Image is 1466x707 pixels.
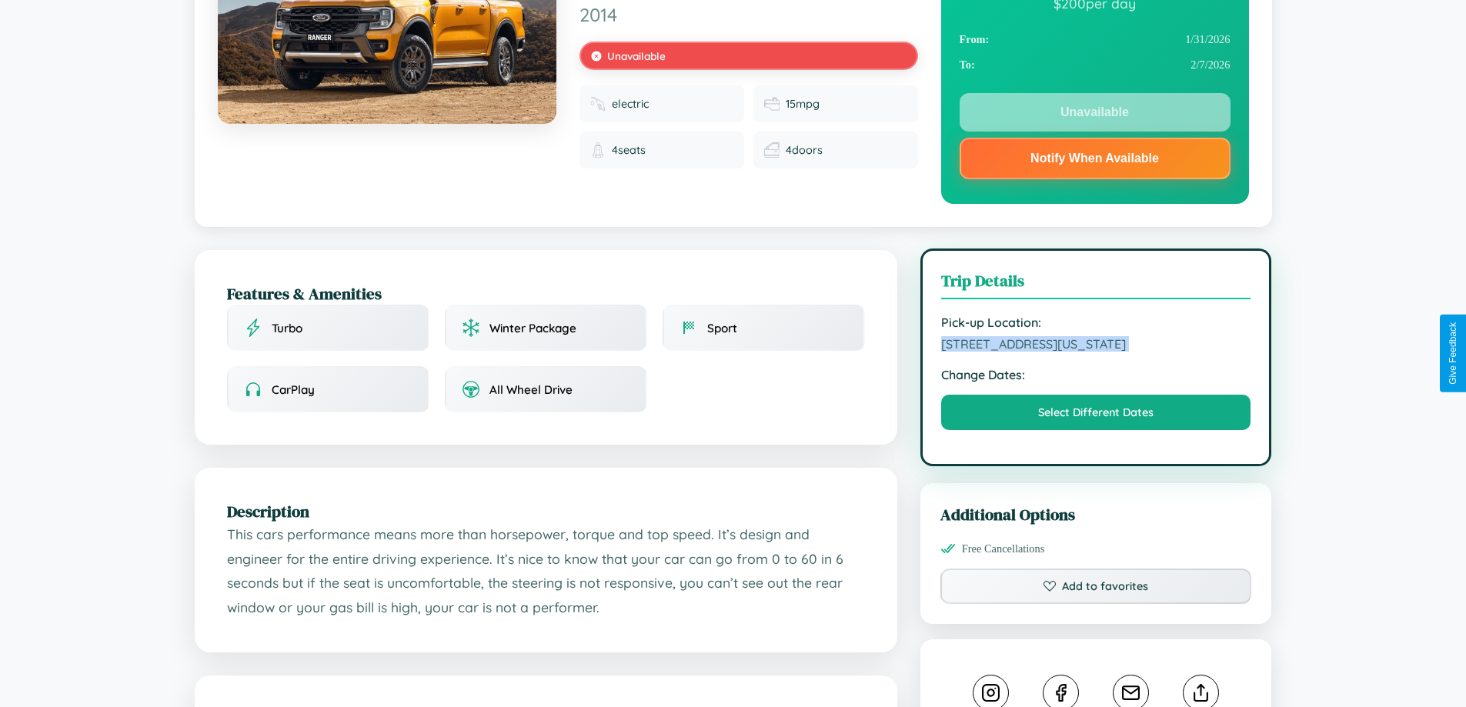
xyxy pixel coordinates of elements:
[940,503,1252,525] h3: Additional Options
[941,367,1251,382] strong: Change Dates:
[764,96,780,112] img: Fuel efficiency
[786,97,820,111] span: 15 mpg
[960,138,1231,179] button: Notify When Available
[272,382,315,397] span: CarPlay
[607,49,666,62] span: Unavailable
[960,33,990,46] strong: From:
[960,58,975,72] strong: To:
[590,142,606,158] img: Seats
[1448,322,1458,385] div: Give Feedback
[227,522,865,620] p: This cars performance means more than horsepower, torque and top speed. It’s design and engineer ...
[941,336,1251,352] span: [STREET_ADDRESS][US_STATE]
[227,282,865,305] h2: Features & Amenities
[579,3,918,26] span: 2014
[272,321,302,335] span: Turbo
[707,321,737,335] span: Sport
[960,93,1231,132] button: Unavailable
[590,96,606,112] img: Fuel type
[786,143,823,157] span: 4 doors
[962,542,1045,555] span: Free Cancellations
[764,142,780,158] img: Doors
[941,315,1251,330] strong: Pick-up Location:
[612,97,649,111] span: electric
[227,500,865,522] h2: Description
[612,143,646,157] span: 4 seats
[960,27,1231,52] div: 1 / 31 / 2026
[489,321,576,335] span: Winter Package
[940,569,1252,604] button: Add to favorites
[941,269,1251,299] h3: Trip Details
[941,395,1251,430] button: Select Different Dates
[960,52,1231,78] div: 2 / 7 / 2026
[489,382,573,397] span: All Wheel Drive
